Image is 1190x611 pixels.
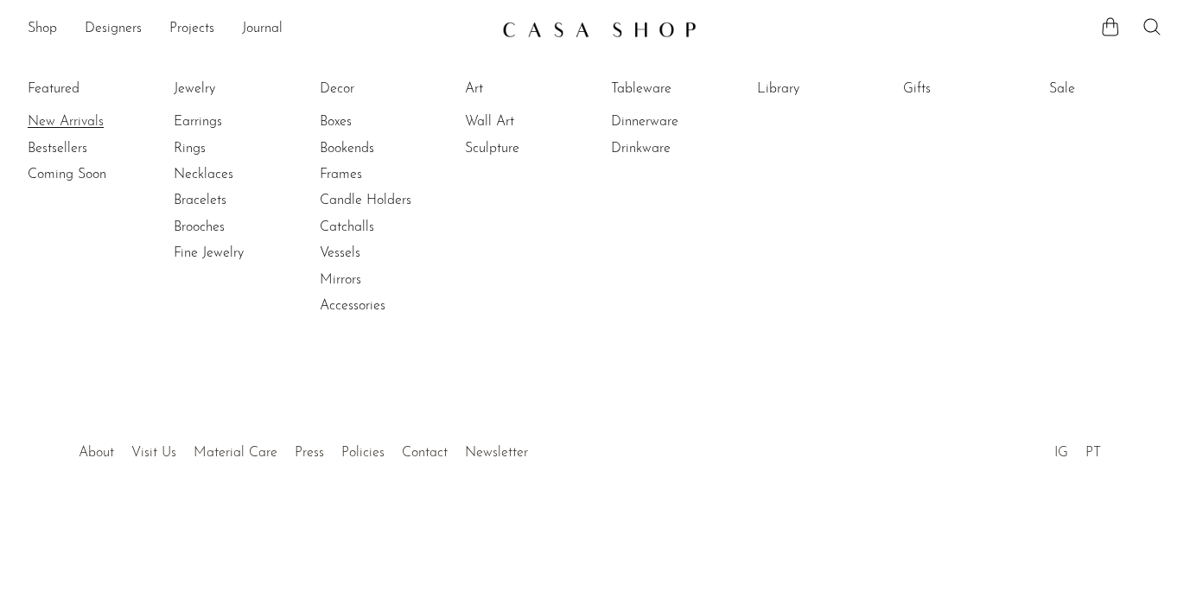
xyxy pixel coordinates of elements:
[320,76,449,320] ul: Decor
[757,76,887,109] ul: Library
[903,76,1033,109] ul: Gifts
[169,18,214,41] a: Projects
[242,18,283,41] a: Journal
[611,112,741,131] a: Dinnerware
[174,112,303,131] a: Earrings
[341,446,385,460] a: Policies
[1049,76,1179,109] ul: Sale
[320,165,449,184] a: Frames
[28,112,157,131] a: New Arrivals
[28,15,488,44] nav: Desktop navigation
[320,244,449,263] a: Vessels
[70,432,537,465] ul: Quick links
[465,139,595,158] a: Sculpture
[320,139,449,158] a: Bookends
[174,139,303,158] a: Rings
[1049,80,1179,99] a: Sale
[757,80,887,99] a: Library
[320,218,449,237] a: Catchalls
[131,446,176,460] a: Visit Us
[611,139,741,158] a: Drinkware
[611,80,741,99] a: Tableware
[611,76,741,162] ul: Tableware
[28,165,157,184] a: Coming Soon
[194,446,277,460] a: Material Care
[295,446,324,460] a: Press
[320,270,449,290] a: Mirrors
[465,76,595,162] ul: Art
[79,446,114,460] a: About
[174,244,303,263] a: Fine Jewelry
[174,191,303,210] a: Bracelets
[28,109,157,188] ul: Featured
[28,15,488,44] ul: NEW HEADER MENU
[28,139,157,158] a: Bestsellers
[320,80,449,99] a: Decor
[28,18,57,41] a: Shop
[174,165,303,184] a: Necklaces
[320,296,449,315] a: Accessories
[320,191,449,210] a: Candle Holders
[174,218,303,237] a: Brooches
[465,80,595,99] a: Art
[903,80,1033,99] a: Gifts
[465,112,595,131] a: Wall Art
[1085,446,1101,460] a: PT
[1054,446,1068,460] a: IG
[85,18,142,41] a: Designers
[174,76,303,267] ul: Jewelry
[320,112,449,131] a: Boxes
[1046,432,1110,465] ul: Social Medias
[174,80,303,99] a: Jewelry
[402,446,448,460] a: Contact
